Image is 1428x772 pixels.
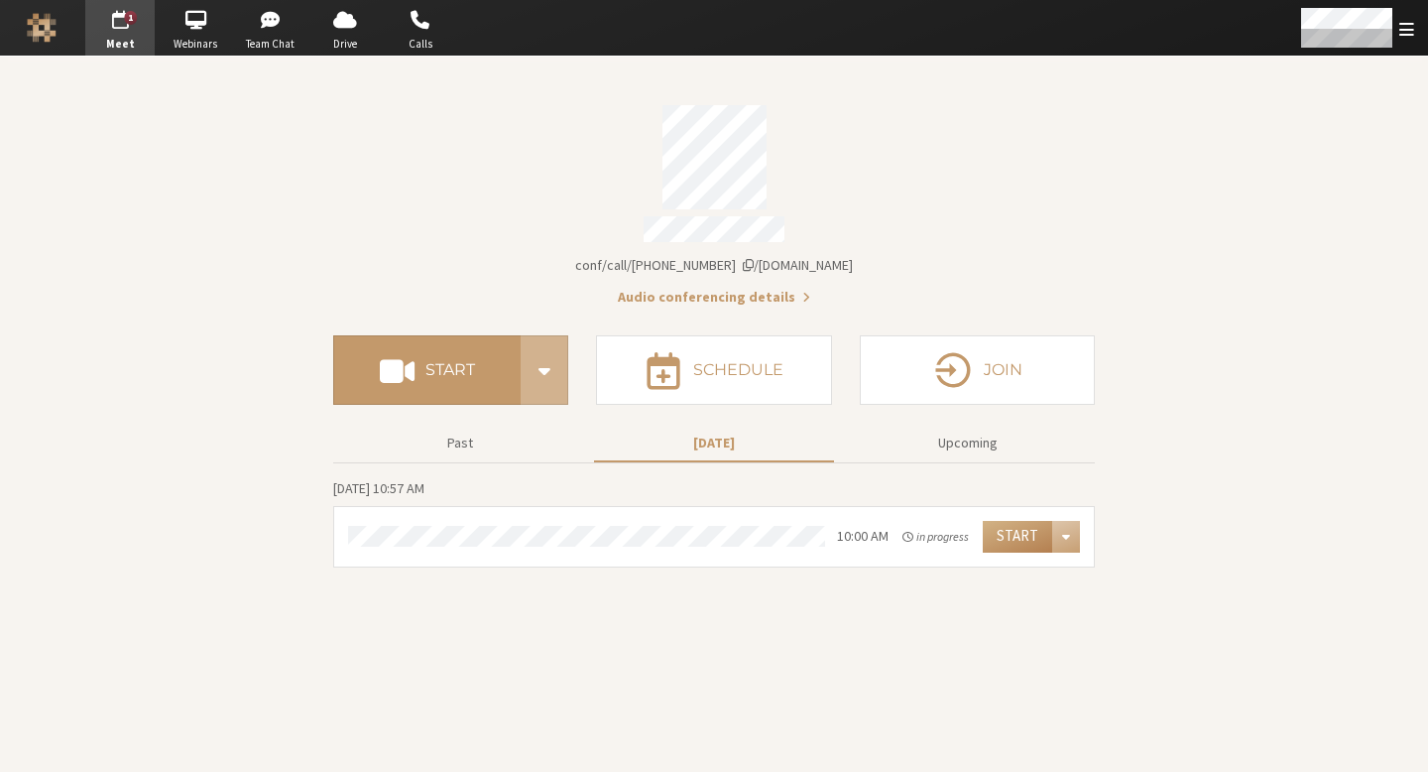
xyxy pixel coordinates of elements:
[983,521,1052,553] button: Start
[27,13,57,43] img: Iotum
[521,335,568,405] div: Start conference options
[596,335,831,405] button: Schedule
[340,426,580,460] button: Past
[902,528,969,546] em: in progress
[333,479,424,497] span: [DATE] 10:57 AM
[333,477,1095,568] section: Today's Meetings
[575,256,853,274] span: Copy my meeting room link
[984,362,1022,378] h4: Join
[837,526,889,547] div: 10:00 AM
[425,362,475,378] h4: Start
[1052,521,1080,553] div: Open menu
[693,362,783,378] h4: Schedule
[236,36,305,53] span: Team Chat
[575,255,853,276] button: Copy my meeting room linkCopy my meeting room link
[310,36,380,53] span: Drive
[161,36,230,53] span: Webinars
[860,335,1095,405] button: Join
[333,335,521,405] button: Start
[85,36,155,53] span: Meet
[333,91,1095,308] section: Account details
[848,426,1088,460] button: Upcoming
[618,287,810,308] button: Audio conferencing details
[594,426,834,460] button: [DATE]
[125,11,138,25] div: 1
[386,36,455,53] span: Calls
